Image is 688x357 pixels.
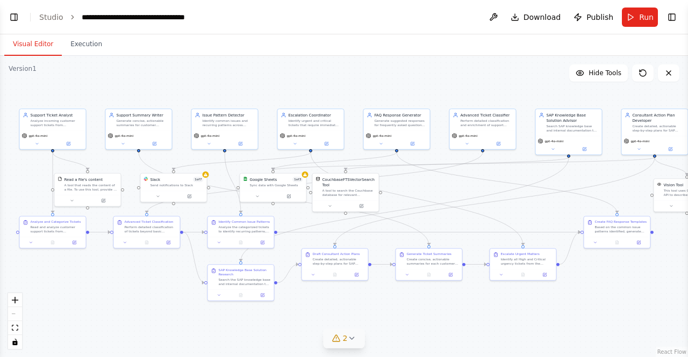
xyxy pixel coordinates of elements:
[8,293,22,307] button: zoom in
[535,108,602,155] div: SAP Knowledge Base Solution AdvisorSearch SAP knowledge base and internal documentation to identi...
[312,252,360,256] div: Draft Consultant Action Plans
[316,177,320,181] img: CouchbaseFTSVectorSearchTool
[135,239,158,246] button: No output available
[288,119,340,127] div: Identify urgent and critical tickets that require immediate escalation, determine appropriate esc...
[363,108,430,150] div: FAQ Response GeneratorGenerate suggested responses for frequently asked questions and common supp...
[506,8,565,27] button: Download
[249,183,303,187] div: Sync data with Google Sheets
[277,261,298,285] g: Edge from a90aafba-7c44-4c6d-9238-946eb112acad to 90b62bb5-1007-4bda-b907-da370cabd39c
[586,12,613,23] span: Publish
[347,272,365,278] button: Open in side panel
[594,225,647,234] div: Based on the common issue patterns identified, generate suggested response templates for frequent...
[311,141,342,147] button: Open in side panel
[159,239,177,246] button: Open in side panel
[207,264,274,301] div: SAP Knowledge Base Solution ResearchSearch the SAP knowledge base and internal documentation to i...
[8,293,22,349] div: React Flow controls
[114,134,133,138] span: gpt-4o-mini
[418,272,440,278] button: No output available
[270,158,657,170] g: Edge from eef56b81-0c2f-47a8-8e91-3bf83a429e64 to 166460cb-cc33-4a2f-9adc-0d785de29408
[64,177,103,182] div: Read a file's content
[9,64,37,73] div: Version 1
[512,272,534,278] button: No output available
[136,152,432,245] g: Edge from 859f7f38-03f5-4f14-92cc-406955c68c5d to 1411270e-72a1-43d5-89df-b9c4bd065b13
[560,229,580,267] g: Edge from eb840b7a-bb77-49a2-9905-8c35fc149616 to b85f458d-6870-440f-a29a-72182ac22202
[632,124,684,133] div: Create detailed, actionable step-by-step plans for SAP consultants to resolve classified tickets....
[171,152,313,170] g: Edge from f81f8122-baa9-4c3f-a7f4-ca98f83a5bf5 to 484a679b-aee4-47ce-8fd4-b836cac32a6a
[535,272,554,278] button: Open in side panel
[524,12,561,23] span: Download
[286,134,305,138] span: gpt-4o-mini
[243,177,247,181] img: Google Sheets
[6,10,21,25] button: Show left sidebar
[657,182,661,186] img: VisionTool
[371,261,392,267] g: Edge from 90b62bb5-1007-4bda-b907-da370cabd39c to 1411270e-72a1-43d5-89df-b9c4bd065b13
[324,329,365,348] button: 2
[639,12,654,23] span: Run
[62,33,111,56] button: Execution
[218,268,270,276] div: SAP Knowledge Base Solution Research
[88,198,119,204] button: Open in side panel
[546,124,598,133] div: Search SAP knowledge base and internal documentation to identify relevant solutions, patches, not...
[441,272,460,278] button: Open in side panel
[500,257,553,266] div: Identify all High and Critical urgency tickets from the analysis and prepare them for immediate e...
[374,112,426,118] div: FAQ Response Generator
[632,112,684,123] div: Consultant Action Plan Developer
[58,177,62,181] img: FileReadTool
[193,177,203,182] span: Number of enabled actions
[483,141,514,147] button: Open in side panel
[249,177,277,182] div: Google Sheets
[41,239,64,246] button: No output available
[239,173,306,202] div: Google SheetsGoogle Sheets1of3Sync data with Google Sheets
[606,239,628,246] button: No output available
[54,173,121,207] div: FileReadToolRead a file's contentA tool that reads the content of a file. To use this tool, provi...
[663,182,683,187] div: Vision Tool
[200,134,219,138] span: gpt-4o-mini
[465,261,486,267] g: Edge from 1411270e-72a1-43d5-89df-b9c4bd065b13 to eb840b7a-bb77-49a2-9905-8c35fc149616
[500,252,539,256] div: Escalate Urgent Matters
[113,216,180,249] div: Advanced Ticket ClassificationPerform detailed classification of tickets beyond basic categorizat...
[395,248,462,281] div: Generate Ticket SummariesCreate concise, actionable summaries for each customer support ticket ba...
[116,112,168,118] div: Support Summary Writer
[191,108,258,150] div: Issue Pattern DetectorIdentify common issues and recurring patterns across customer support ticke...
[489,248,556,281] div: Escalate Urgent MattersIdentify all High and Critical urgency tickets from the analysis and prepa...
[140,173,207,202] div: SlackSlack1of7Send notifications to Slack
[460,112,512,118] div: Advanced Ticket Classifier
[89,229,110,235] g: Edge from f8043e05-b1f6-4cc1-b232-9a3e486dfd78 to 3ea4d3e8-4ab0-441e-9f26-026f75746e4f
[202,112,254,118] div: Issue Pattern Detector
[583,216,650,249] div: Create FAQ Response TemplatesBased on the common issue patterns identified, generate suggested re...
[183,229,204,235] g: Edge from 3ea4d3e8-4ab0-441e-9f26-026f75746e4f to 5ebcdae4-90e3-4421-b4b7-1af3c228eac1
[544,139,563,143] span: gpt-4o-mini
[218,225,270,234] div: Analyze the categorized tickets to identify recurring patterns, common issues, and trending probl...
[19,216,86,249] div: Analyze and Categorize TicketsRead and analyze customer support tickets from {ticket_source}. Cat...
[657,349,686,355] a: React Flow attribution
[343,333,348,344] span: 2
[218,220,270,224] div: Identify Common Issue Patterns
[332,158,657,245] g: Edge from eef56b81-0c2f-47a8-8e91-3bf83a429e64 to 90b62bb5-1007-4bda-b907-da370cabd39c
[8,335,22,349] button: toggle interactivity
[174,193,205,200] button: Open in side panel
[397,141,428,147] button: Open in side panel
[50,152,55,213] g: Edge from 65935fd9-be89-4f57-be56-ed49634b7596 to f8043e05-b1f6-4cc1-b232-9a3e486dfd78
[116,119,168,127] div: Generate concise, actionable summaries for customer support tickets, highlighting key issues, cus...
[230,239,252,246] button: No output available
[394,152,620,213] g: Edge from cedf3915-4784-4c7d-a2fb-2ef65f5953a6 to b85f458d-6870-440f-a29a-72182ac22202
[312,257,364,266] div: Create detailed, actionable step-by-step plans for SAP consultants to resolve each ticket based o...
[30,112,82,118] div: Support Ticket Analyst
[288,112,340,118] div: Escalation Coordinator
[139,141,170,147] button: Open in side panel
[622,8,658,27] button: Run
[202,119,254,127] div: Identify common issues and recurring patterns across customer support tickets, analyze trends, an...
[324,272,346,278] button: No output available
[230,292,252,298] button: No output available
[458,134,477,138] span: gpt-4o-mini
[144,152,485,213] g: Edge from 81db4dff-e789-4c1d-8eb0-0d6367b57e07 to 3ea4d3e8-4ab0-441e-9f26-026f75746e4f
[460,119,512,127] div: Perform detailed classification and enrichment of support tickets beyond basic categorization. An...
[105,108,172,150] div: Support Summary WriterGenerate concise, actionable summaries for customer support tickets, highli...
[218,278,270,286] div: Search the SAP knowledge base and internal documentation to identify specific solutions, SAP Note...
[594,220,647,224] div: Create FAQ Response Templates
[53,141,84,147] button: Open in side panel
[569,64,628,82] button: Hide Tools
[30,220,81,224] div: Analyze and Categorize Tickets
[621,108,688,155] div: Consultant Action Plan DeveloperCreate detailed, actionable step-by-step plans for SAP consultant...
[277,108,344,150] div: Escalation CoordinatorIdentify urgent and critical tickets that require immediate escalation, det...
